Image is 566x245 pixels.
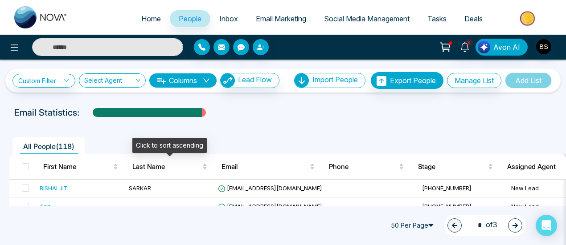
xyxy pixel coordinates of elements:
[220,73,279,88] button: Lead Flow
[324,14,410,23] span: Social Media Management
[218,185,322,192] span: [EMAIL_ADDRESS][DOMAIN_NAME]
[12,74,75,88] a: Custom Filter
[536,215,557,236] div: Open Intercom Messenger
[427,14,447,23] span: Tasks
[464,14,483,23] span: Deals
[418,161,486,172] span: Stage
[203,77,210,84] span: down
[496,8,561,28] img: Market-place.gif
[170,10,210,27] a: People
[43,161,111,172] span: First Name
[478,41,490,53] img: Lead Flow
[493,42,520,52] span: Avon AI
[125,154,214,179] th: Last Name
[387,218,440,233] span: 50 Per Page
[20,142,78,151] span: All People ( 118 )
[217,73,279,88] a: Lead FlowLead Flow
[214,154,322,179] th: Email
[390,76,436,85] span: Export People
[132,161,201,172] span: Last Name
[221,73,235,88] img: Lead Flow
[132,10,170,27] a: Home
[447,73,501,88] button: Manage List
[465,39,473,47] span: 3
[472,219,497,231] span: of 3
[219,14,238,23] span: Inbox
[14,106,79,119] p: Email Statistics:
[422,185,472,192] span: [PHONE_NUMBER]
[149,73,217,88] button: Columnsdown
[422,203,472,210] span: [PHONE_NUMBER]
[454,39,476,54] a: 3
[210,10,247,27] a: Inbox
[322,154,411,179] th: Phone
[141,14,161,23] span: Home
[14,6,68,28] img: Nova CRM Logo
[256,14,306,23] span: Email Marketing
[329,161,397,172] span: Phone
[221,161,308,172] span: Email
[218,203,322,210] span: [EMAIL_ADDRESS][DOMAIN_NAME]
[238,75,272,84] span: Lead Flow
[179,14,201,23] span: People
[371,72,443,89] button: Export People
[40,184,68,193] div: BISHALJIT
[36,154,125,179] th: First Name
[476,39,528,56] button: Avon AI
[312,75,358,84] span: Import People
[418,10,455,27] a: Tasks
[247,10,315,27] a: Email Marketing
[129,185,151,192] span: SARKAR
[455,10,492,27] a: Deals
[536,39,551,54] img: User Avatar
[411,154,500,179] th: Stage
[40,202,50,211] div: Anit
[132,138,207,153] div: Click to sort ascending
[315,10,418,27] a: Social Media Management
